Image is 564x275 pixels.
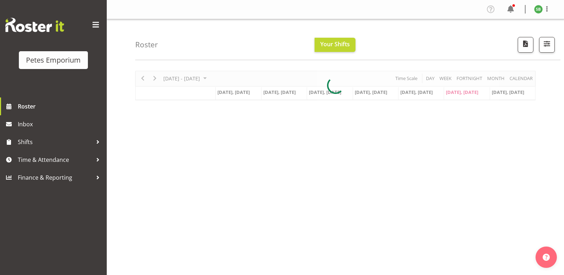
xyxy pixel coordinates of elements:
span: Inbox [18,119,103,129]
img: Rosterit website logo [5,18,64,32]
img: help-xxl-2.png [543,254,550,261]
button: Your Shifts [315,38,355,52]
button: Download a PDF of the roster according to the set date range. [518,37,533,53]
button: Filter Shifts [539,37,555,53]
span: Your Shifts [320,40,350,48]
div: Petes Emporium [26,55,81,65]
span: Roster [18,101,103,112]
h4: Roster [135,41,158,49]
span: Time & Attendance [18,154,93,165]
img: stephanie-burden9828.jpg [534,5,543,14]
span: Shifts [18,137,93,147]
span: Finance & Reporting [18,172,93,183]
